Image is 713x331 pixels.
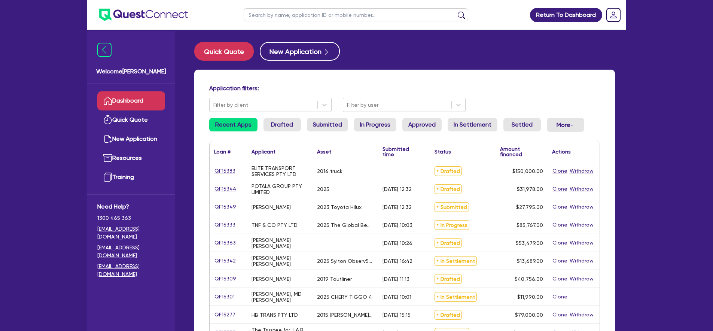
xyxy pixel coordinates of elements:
div: TNF & CO PTY LTD [252,222,298,228]
div: 2025 CHERY TIGGO 4 [317,294,372,300]
input: Search by name, application ID or mobile number... [244,8,468,21]
button: Withdraw [569,239,594,247]
button: Clone [552,256,568,265]
div: [PERSON_NAME], MD [PERSON_NAME] [252,291,308,303]
a: Dashboard [97,91,165,110]
button: Withdraw [569,203,594,211]
span: Drafted [435,238,462,248]
a: QF15301 [214,292,235,301]
span: Drafted [435,274,462,284]
div: [DATE] 10:01 [383,294,411,300]
img: new-application [103,134,112,143]
button: Clone [552,310,568,319]
span: $53,479.00 [516,240,543,246]
span: Submitted [435,202,469,212]
span: Drafted [435,166,462,176]
a: Quick Quote [194,42,260,61]
button: Clone [552,239,568,247]
button: Clone [552,167,568,175]
div: [DATE] 10:03 [383,222,412,228]
a: QF15344 [214,185,237,193]
a: Drafted [263,118,301,131]
div: [PERSON_NAME] [PERSON_NAME] [252,255,308,267]
span: $13,689.00 [517,258,543,264]
a: Settled [503,118,541,131]
button: Withdraw [569,310,594,319]
a: QF15342 [214,256,236,265]
div: [PERSON_NAME] [252,204,291,210]
span: Welcome [PERSON_NAME] [96,67,166,76]
div: [PERSON_NAME] [PERSON_NAME] [252,237,308,249]
a: Submitted [307,118,348,131]
button: Dropdown toggle [547,118,584,132]
button: Withdraw [569,274,594,283]
img: quest-connect-logo-blue [99,9,188,21]
a: QF15333 [214,221,236,229]
span: $150,000.00 [512,168,543,174]
div: [DATE] 12:32 [383,186,412,192]
div: HB TRANS PTY LTD [252,312,298,318]
a: [EMAIL_ADDRESS][DOMAIN_NAME] [97,225,165,241]
span: $79,000.00 [515,312,543,318]
div: Amount financed [500,146,543,157]
span: $85,767.00 [517,222,543,228]
div: Loan # [214,149,231,154]
img: resources [103,154,112,163]
a: Recent Apps [209,118,258,131]
span: $27,795.00 [516,204,543,210]
div: Applicant [252,149,275,154]
a: Resources [97,149,165,168]
button: Withdraw [569,221,594,229]
a: Approved [402,118,442,131]
a: In Progress [354,118,396,131]
a: Dropdown toggle [604,5,623,25]
button: Clone [552,203,568,211]
div: Actions [552,149,571,154]
a: Return To Dashboard [530,8,602,22]
div: [PERSON_NAME] [252,276,291,282]
a: QF15309 [214,274,237,283]
span: $40,756.00 [515,276,543,282]
button: Clone [552,274,568,283]
span: $11,990.00 [517,294,543,300]
a: Quick Quote [97,110,165,130]
span: Drafted [435,184,462,194]
div: 2025 [317,186,329,192]
a: QF15349 [214,203,237,211]
span: 1300 465 363 [97,214,165,222]
div: [DATE] 16:42 [383,258,412,264]
img: icon-menu-close [97,43,112,57]
a: New Application [97,130,165,149]
div: 2025 Sylton Observ520x [317,258,374,264]
button: New Application [260,42,340,61]
a: [EMAIL_ADDRESS][DOMAIN_NAME] [97,262,165,278]
span: In Settlement [435,292,477,302]
div: 2025 The Global Beauty Group UltraLUX Pro, HydroLUX and Xcellarisn Pro Twist [317,222,374,228]
button: Withdraw [569,256,594,265]
button: Clone [552,185,568,193]
span: Need Help? [97,202,165,211]
a: In Settlement [448,118,497,131]
div: [DATE] 11:13 [383,276,409,282]
div: POTALA GROUP PTY LIMITED [252,183,308,195]
a: Training [97,168,165,187]
div: Status [435,149,451,154]
button: Withdraw [569,167,594,175]
a: [EMAIL_ADDRESS][DOMAIN_NAME] [97,244,165,259]
div: ELITE TRANSPORT SERVICES PTY LTD [252,165,308,177]
img: training [103,173,112,182]
button: Clone [552,292,568,301]
div: 2016 truck [317,168,342,174]
div: [DATE] 15:15 [383,312,411,318]
span: $31,978.00 [517,186,543,192]
div: Asset [317,149,331,154]
span: Drafted [435,310,462,320]
a: QF15277 [214,310,236,319]
div: Submitted time [383,146,419,157]
span: In Settlement [435,256,477,266]
img: quick-quote [103,115,112,124]
div: [DATE] 10:26 [383,240,412,246]
button: Clone [552,221,568,229]
div: 2019 Tautliner [317,276,352,282]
